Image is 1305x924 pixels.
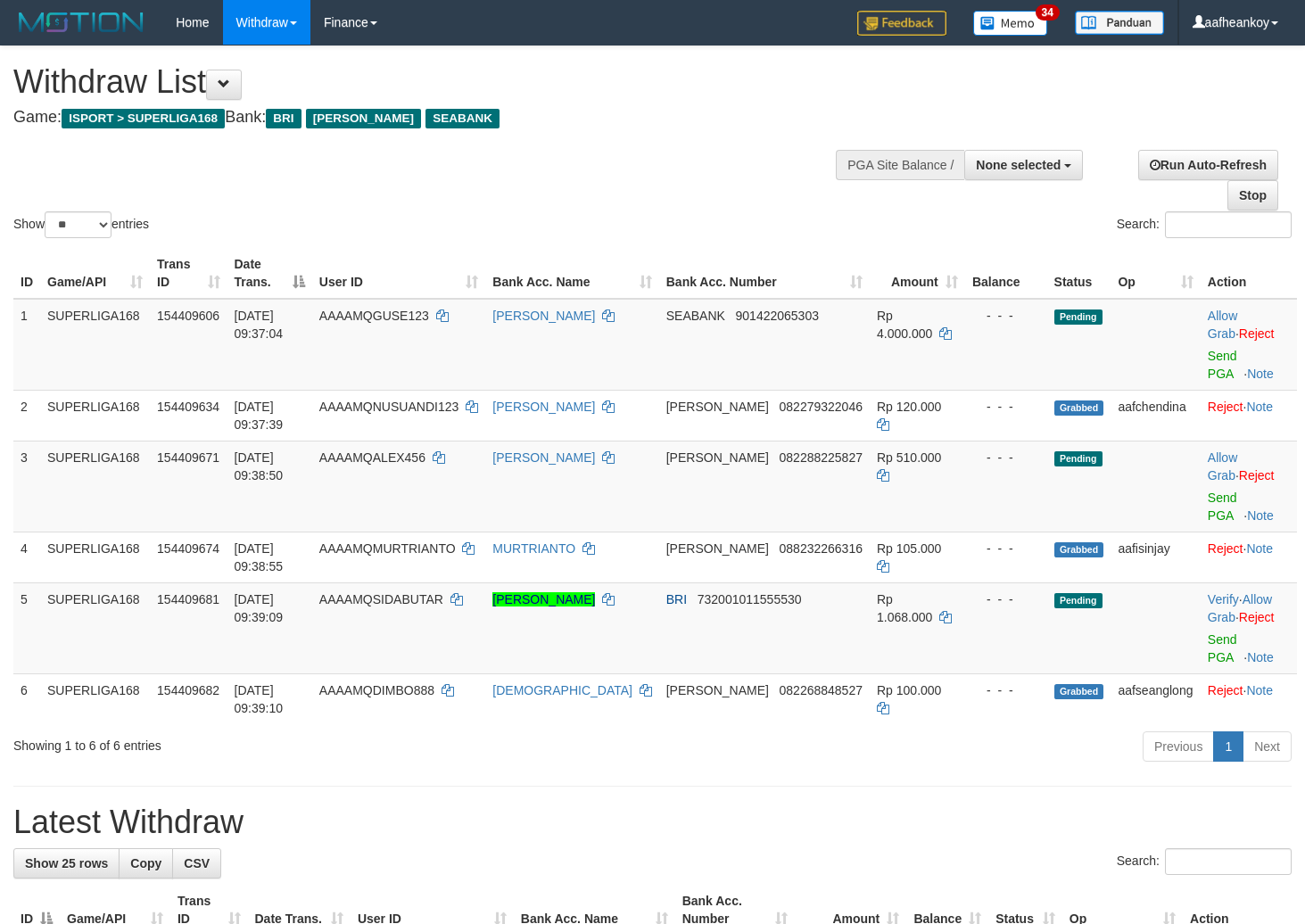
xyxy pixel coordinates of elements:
[235,450,284,483] span: [DATE] 09:38:50
[13,582,40,673] td: 5
[1208,592,1239,606] a: Verify
[1239,326,1275,341] a: Reject
[780,541,863,556] span: Copy 088232266316 to clipboard
[1117,848,1292,875] label: Search:
[666,400,769,414] span: [PERSON_NAME]
[150,248,227,299] th: Trans ID: activate to sort column ascending
[319,541,456,556] span: AAAAMQMURTRIANTO
[972,449,1040,466] div: - - -
[306,109,421,128] span: [PERSON_NAME]
[266,109,301,128] span: BRI
[312,248,485,299] th: User ID: activate to sort column ascending
[235,592,284,624] span: [DATE] 09:39:09
[1201,532,1297,582] td: ·
[319,683,434,697] span: AAAAMQDIMBO888
[877,541,941,556] span: Rp 105.000
[666,592,687,606] span: BRI
[492,592,595,606] a: [PERSON_NAME]
[13,848,120,879] a: Show 25 rows
[157,592,219,606] span: 154409681
[40,582,150,673] td: SUPERLIGA168
[119,848,173,879] a: Copy
[964,150,1083,180] button: None selected
[780,683,863,697] span: Copy 082268848527 to clipboard
[157,309,219,323] span: 154409606
[976,158,1061,172] span: None selected
[877,683,941,697] span: Rp 100.000
[870,248,965,299] th: Amount: activate to sort column ascending
[13,532,40,582] td: 4
[40,441,150,532] td: SUPERLIGA168
[1201,673,1297,724] td: ·
[1208,592,1272,624] span: ·
[1239,468,1275,483] a: Reject
[227,248,312,299] th: Date Trans.: activate to sort column descending
[1227,180,1278,210] a: Stop
[1138,150,1278,180] a: Run Auto-Refresh
[1111,673,1200,724] td: aafseanglong
[780,400,863,414] span: Copy 082279322046 to clipboard
[877,450,941,465] span: Rp 510.000
[40,390,150,441] td: SUPERLIGA168
[62,109,225,128] span: ISPORT > SUPERLIGA168
[666,450,769,465] span: [PERSON_NAME]
[13,730,531,755] div: Showing 1 to 6 of 6 entries
[1201,582,1297,673] td: · ·
[1111,248,1200,299] th: Op: activate to sort column ascending
[492,541,575,556] a: MURTRIANTO
[836,150,964,180] div: PGA Site Balance /
[40,299,150,391] td: SUPERLIGA168
[13,211,149,238] label: Show entries
[857,11,946,36] img: Feedback.jpg
[492,309,595,323] a: [PERSON_NAME]
[13,673,40,724] td: 6
[1247,367,1274,381] a: Note
[972,681,1040,699] div: - - -
[780,450,863,465] span: Copy 082288225827 to clipboard
[25,856,108,870] span: Show 25 rows
[235,683,284,715] span: [DATE] 09:39:10
[319,309,429,323] span: AAAAMQGUSE123
[1165,211,1292,238] input: Search:
[13,390,40,441] td: 2
[1208,632,1237,664] a: Send PGA
[1054,309,1103,325] span: Pending
[157,541,219,556] span: 154409674
[40,248,150,299] th: Game/API: activate to sort column ascending
[1208,541,1243,556] a: Reject
[492,400,595,414] a: [PERSON_NAME]
[1213,731,1243,762] a: 1
[1201,441,1297,532] td: ·
[157,450,219,465] span: 154409671
[157,400,219,414] span: 154409634
[972,540,1040,557] div: - - -
[1247,508,1274,523] a: Note
[319,400,458,414] span: AAAAMQNUSUANDI123
[1208,450,1237,483] a: Allow Grab
[1143,731,1214,762] a: Previous
[1047,248,1111,299] th: Status
[1165,848,1292,875] input: Search:
[1208,491,1237,523] a: Send PGA
[1208,450,1239,483] span: ·
[1075,11,1164,35] img: panduan.png
[1201,299,1297,391] td: ·
[1208,400,1243,414] a: Reject
[235,541,284,573] span: [DATE] 09:38:55
[1054,684,1104,699] span: Grabbed
[45,211,112,238] select: Showentries
[1208,309,1239,341] span: ·
[13,109,852,127] h4: Game: Bank:
[877,400,941,414] span: Rp 120.000
[13,441,40,532] td: 3
[1246,683,1273,697] a: Note
[1036,4,1060,21] span: 34
[973,11,1048,36] img: Button%20Memo.svg
[1054,593,1103,608] span: Pending
[1117,211,1292,238] label: Search:
[13,299,40,391] td: 1
[965,248,1047,299] th: Balance
[1111,532,1200,582] td: aafisinjay
[492,683,632,697] a: [DEMOGRAPHIC_DATA]
[972,307,1040,325] div: - - -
